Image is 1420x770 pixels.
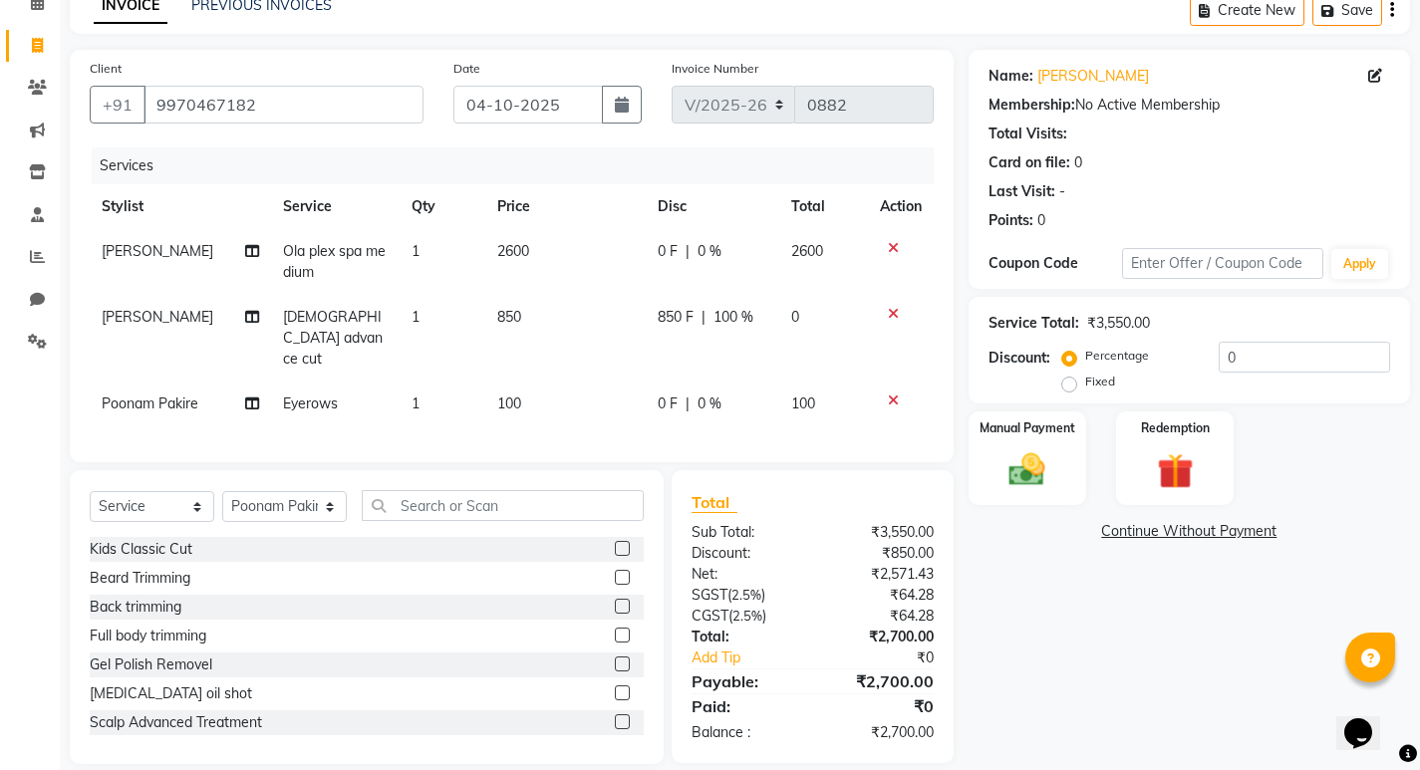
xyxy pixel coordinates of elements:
div: ₹3,550.00 [812,522,948,543]
div: Gel Polish Removel [90,654,212,675]
input: Search by Name/Mobile/Email/Code [143,86,424,124]
div: Points: [989,210,1033,231]
span: 0 [791,308,799,326]
div: ( ) [677,606,812,627]
div: ₹0 [835,647,949,668]
input: Enter Offer / Coupon Code [1122,248,1323,279]
div: ₹2,700.00 [812,627,948,647]
label: Date [453,60,480,78]
th: Stylist [90,184,271,229]
span: Total [692,492,737,513]
img: _gift.svg [1146,449,1205,494]
label: Invoice Number [672,60,758,78]
span: 1 [412,394,420,412]
div: Last Visit: [989,181,1055,202]
div: Discount: [989,348,1050,369]
a: [PERSON_NAME] [1037,66,1149,87]
span: 0 % [698,393,721,414]
span: SGST [692,586,727,604]
a: Add Tip [677,647,835,668]
button: Apply [1331,249,1388,279]
div: Beard Trimming [90,568,190,589]
div: ₹2,700.00 [812,722,948,743]
div: ₹64.28 [812,606,948,627]
label: Client [90,60,122,78]
span: 0 F [658,393,678,414]
div: Back trimming [90,597,181,618]
label: Redemption [1141,419,1210,437]
th: Service [271,184,400,229]
span: [PERSON_NAME] [102,308,213,326]
div: Scalp Advanced Treatment [90,712,262,733]
div: 0 [1037,210,1045,231]
th: Total [779,184,868,229]
div: Net: [677,564,812,585]
div: Card on file: [989,152,1070,173]
div: Name: [989,66,1033,87]
div: ₹0 [812,694,948,718]
th: Price [485,184,646,229]
span: 850 [497,308,521,326]
div: ₹2,571.43 [812,564,948,585]
span: [PERSON_NAME] [102,242,213,260]
input: Search or Scan [362,490,644,521]
span: 100 % [713,307,753,328]
span: | [686,393,690,414]
span: 2600 [497,242,529,260]
div: Paid: [677,694,812,718]
span: | [686,241,690,262]
img: _cash.svg [997,449,1056,491]
span: 850 F [658,307,694,328]
a: Continue Without Payment [973,521,1406,542]
span: Poonam Pakire [102,394,198,412]
div: Total Visits: [989,124,1067,144]
div: ₹850.00 [812,543,948,564]
div: ₹3,550.00 [1087,313,1150,334]
iframe: chat widget [1336,690,1400,750]
div: Payable: [677,669,812,693]
span: 2.5% [731,587,761,603]
div: Full body trimming [90,626,206,646]
label: Fixed [1085,373,1115,390]
div: ( ) [677,585,812,606]
div: Coupon Code [989,253,1122,274]
span: | [702,307,706,328]
label: Manual Payment [980,419,1075,437]
div: Membership: [989,95,1075,116]
span: Eyerows [283,394,338,412]
th: Qty [400,184,485,229]
span: [DEMOGRAPHIC_DATA] advance cut [283,308,383,368]
label: Percentage [1085,347,1149,365]
div: Sub Total: [677,522,812,543]
div: [MEDICAL_DATA] oil shot [90,683,252,704]
div: No Active Membership [989,95,1390,116]
span: Ola plex spa medium [283,242,386,281]
div: Services [92,147,949,184]
th: Disc [646,184,779,229]
span: 1 [412,242,420,260]
div: - [1059,181,1065,202]
span: 100 [497,394,521,412]
button: +91 [90,86,145,124]
div: Discount: [677,543,812,564]
span: 2.5% [732,608,762,624]
span: 0 % [698,241,721,262]
div: ₹64.28 [812,585,948,606]
div: Balance : [677,722,812,743]
div: Service Total: [989,313,1079,334]
span: CGST [692,607,728,625]
span: 1 [412,308,420,326]
span: 2600 [791,242,823,260]
span: 0 F [658,241,678,262]
div: ₹2,700.00 [812,669,948,693]
span: 100 [791,394,815,412]
th: Action [868,184,934,229]
div: Kids Classic Cut [90,539,192,560]
div: Total: [677,627,812,647]
div: 0 [1074,152,1082,173]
